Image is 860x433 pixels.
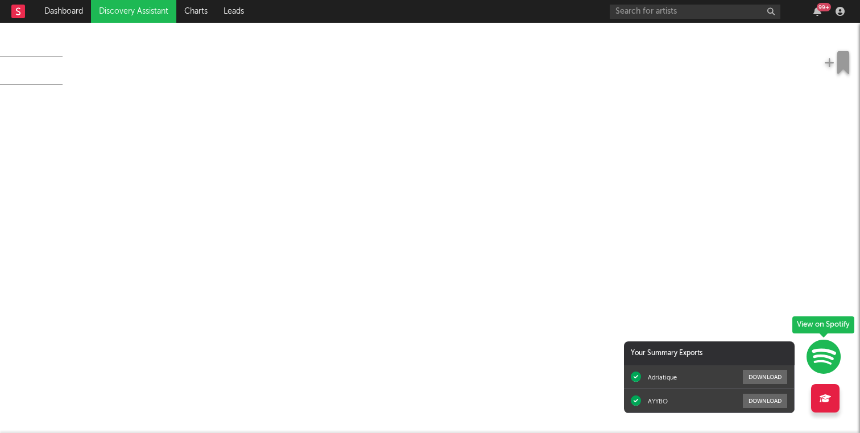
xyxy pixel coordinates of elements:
button: Download [743,394,787,408]
div: Adriatique [648,373,677,381]
button: 99+ [813,7,821,16]
button: Download [743,370,787,384]
input: Search for artists [610,5,780,19]
div: 99 + [817,3,831,11]
div: View on Spotify [792,316,854,333]
div: Your Summary Exports [624,341,795,365]
div: AYYBO [648,397,668,405]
